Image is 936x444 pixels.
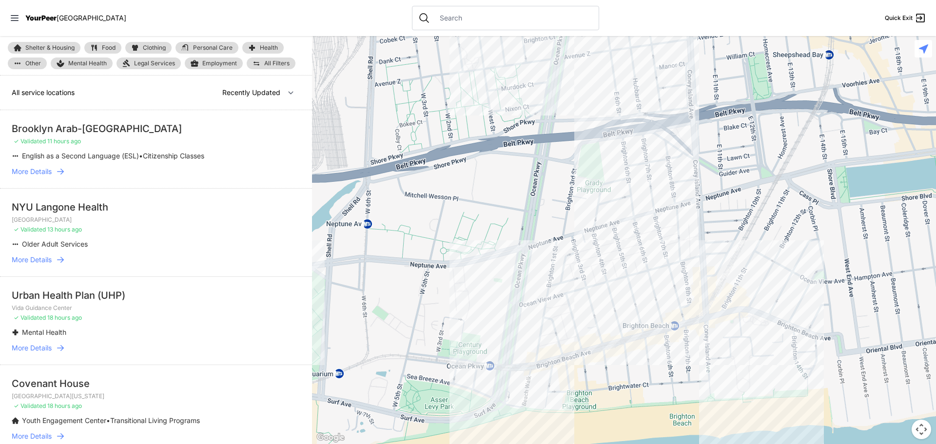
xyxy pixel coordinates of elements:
span: Transitional Living Programs [110,416,200,425]
span: ✓ Validated [14,402,46,409]
span: ✓ Validated [14,314,46,321]
div: Urban Health Plan (UHP) [12,289,300,302]
span: Mental Health [68,59,107,67]
button: Map camera controls [912,420,931,439]
span: More Details [12,255,52,265]
span: Quick Exit [885,14,913,22]
span: Shelter & Housing [25,45,75,51]
div: NYU Langone Health [12,200,300,214]
span: 18 hours ago [47,314,82,321]
span: [GEOGRAPHIC_DATA] [57,14,126,22]
a: Clothing [125,42,172,54]
a: More Details [12,167,300,176]
span: More Details [12,431,52,441]
a: Mental Health [51,58,113,69]
div: Covenant House [12,377,300,390]
span: ✓ Validated [14,226,46,233]
span: ✓ Validated [14,137,46,145]
a: Open this area in Google Maps (opens a new window) [314,431,347,444]
span: 11 hours ago [47,137,81,145]
span: More Details [12,343,52,353]
span: Health [260,45,278,51]
span: • [139,152,143,160]
div: Brooklyn Arab-[GEOGRAPHIC_DATA] [12,122,300,135]
a: Employment [185,58,243,69]
span: Clothing [143,45,166,51]
span: All service locations [12,88,75,97]
span: English as a Second Language (ESL) [22,152,139,160]
input: Search [434,13,593,23]
span: Mental Health [22,328,66,336]
a: Other [8,58,47,69]
a: Health [242,42,284,54]
span: More Details [12,167,52,176]
img: Google [314,431,347,444]
a: YourPeer[GEOGRAPHIC_DATA] [25,15,126,21]
span: Legal Services [134,59,175,67]
span: Personal Care [193,45,233,51]
span: 13 hours ago [47,226,82,233]
a: More Details [12,343,300,353]
a: Legal Services [117,58,181,69]
p: [GEOGRAPHIC_DATA] [12,216,300,224]
a: Personal Care [175,42,238,54]
span: Older Adult Services [22,240,88,248]
p: Vida Guidance Center [12,304,300,312]
span: Other [25,60,41,66]
a: Quick Exit [885,12,926,24]
span: Employment [202,59,237,67]
a: Shelter & Housing [8,42,80,54]
span: • [106,416,110,425]
span: Citizenship Classes [143,152,204,160]
span: All Filters [264,60,290,66]
a: All Filters [247,58,295,69]
span: 18 hours ago [47,402,82,409]
a: Food [84,42,121,54]
span: Food [102,45,116,51]
a: More Details [12,431,300,441]
span: Youth Engagement Center [22,416,106,425]
p: [GEOGRAPHIC_DATA][US_STATE] [12,392,300,400]
a: More Details [12,255,300,265]
span: YourPeer [25,14,57,22]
